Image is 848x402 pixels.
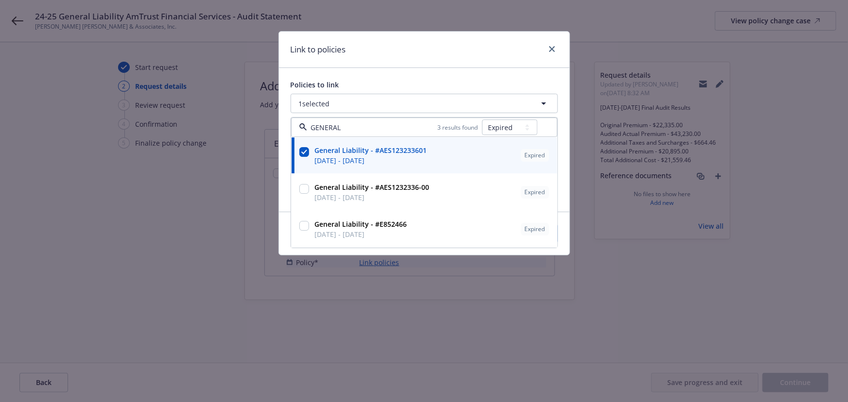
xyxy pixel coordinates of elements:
[315,183,430,192] strong: General Liability - #AES1232336-00
[438,123,478,132] span: 3 results found
[525,225,545,234] span: Expired
[299,99,330,109] span: 1 selected
[546,43,558,55] a: close
[525,188,545,197] span: Expired
[315,146,427,155] strong: General Liability - #AES123233601
[315,230,407,240] span: [DATE] - [DATE]
[307,122,438,133] input: Filter by keyword
[291,94,558,113] button: 1selected
[525,151,545,160] span: Expired
[291,43,346,56] h1: Link to policies
[291,80,339,89] span: Policies to link
[315,220,407,229] strong: General Liability - #E852466
[315,156,427,166] span: [DATE] - [DATE]
[315,193,430,203] span: [DATE] - [DATE]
